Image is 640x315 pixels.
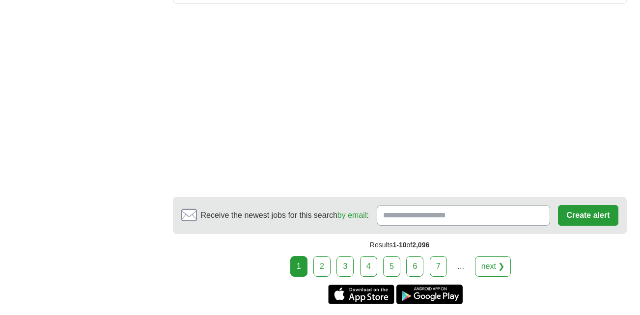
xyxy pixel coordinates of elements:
a: 6 [406,256,423,277]
a: Get the iPhone app [328,285,394,304]
a: 4 [360,256,377,277]
a: 7 [430,256,447,277]
a: by email [337,211,367,219]
div: Results of [173,234,627,256]
span: 2,096 [412,241,429,249]
div: 1 [290,256,307,277]
button: Create alert [558,205,618,226]
span: 1-10 [392,241,406,249]
a: Get the Android app [396,285,463,304]
a: 2 [313,256,331,277]
a: next ❯ [475,256,511,277]
span: Receive the newest jobs for this search : [201,210,369,221]
div: ... [451,257,471,276]
a: 5 [383,256,400,277]
a: 3 [336,256,354,277]
iframe: Ads by Google [173,12,627,189]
